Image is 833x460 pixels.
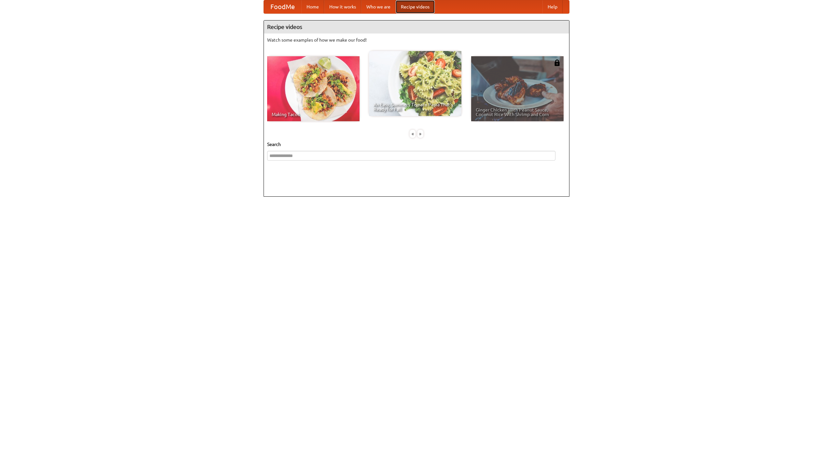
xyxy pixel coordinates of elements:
a: An Easy, Summery Tomato Pasta That's Ready for Fall [369,51,461,116]
a: Making Tacos [267,56,360,121]
img: 483408.png [554,59,560,66]
a: How it works [324,0,361,13]
div: » [417,130,423,138]
h4: Recipe videos [264,20,569,33]
span: An Easy, Summery Tomato Pasta That's Ready for Fall [374,102,457,112]
a: Help [542,0,563,13]
a: Home [301,0,324,13]
h5: Search [267,141,566,148]
div: « [410,130,416,138]
a: FoodMe [264,0,301,13]
p: Watch some examples of how we make our food! [267,37,566,43]
a: Recipe videos [396,0,435,13]
a: Who we are [361,0,396,13]
span: Making Tacos [272,112,355,117]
